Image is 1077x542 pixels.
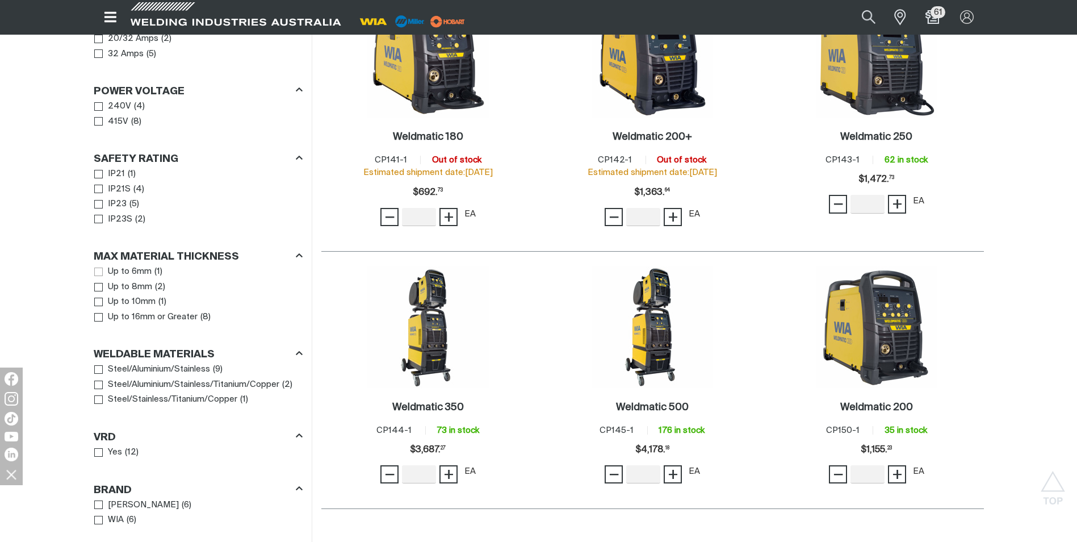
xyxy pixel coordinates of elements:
div: Weldable Materials [94,347,303,362]
span: − [384,207,395,227]
div: EA [464,208,476,221]
sup: 73 [889,176,894,180]
h3: Brand [94,484,132,497]
span: Up to 6mm [108,265,152,278]
sup: 27 [441,446,446,451]
span: − [609,207,619,227]
a: miller [427,17,468,26]
a: IP21S [94,182,131,197]
h2: Weldmatic 200 [840,402,913,412]
span: ( 4 ) [133,183,144,196]
span: $1,472. [858,168,894,191]
button: Search products [849,5,888,30]
span: IP23S [108,213,132,226]
span: + [892,194,903,214]
span: CP150-1 [826,426,860,435]
div: Safety Rating [94,151,303,166]
span: ( 6 ) [182,499,191,512]
sup: 64 [665,188,670,193]
h2: Weldmatic 180 [393,132,463,142]
span: 35 in stock [885,426,927,435]
a: Weldmatic 200+ [613,131,692,144]
span: ( 1 ) [154,265,162,278]
a: IP21 [94,166,125,182]
h2: Weldmatic 250 [840,132,912,142]
img: TikTok [5,412,18,426]
span: 240V [108,100,131,113]
span: Estimated shipment date: [DATE] [588,168,717,177]
span: + [443,465,454,484]
span: Out of stock [432,156,481,164]
img: hide socials [2,465,21,484]
div: Price [635,439,669,461]
span: ( 5 ) [129,198,139,211]
span: ( 1 ) [240,393,248,406]
a: Yes [94,445,123,460]
span: IP21S [108,183,131,196]
a: Up to 16mm or Greater [94,310,198,325]
sup: 23 [887,446,892,451]
span: CP142-1 [598,156,632,164]
span: ( 2 ) [161,32,171,45]
span: ( 12 ) [125,446,139,459]
ul: VRD [94,445,302,460]
h3: Safety Rating [94,153,178,166]
span: Estimated shipment date: [DATE] [363,168,493,177]
img: Instagram [5,392,18,406]
ul: Safety Rating [94,166,302,227]
sup: 18 [665,446,669,451]
div: EA [913,465,924,478]
img: Weldmatic 500 [592,266,713,388]
span: $1,363. [634,181,670,204]
h2: Weldmatic 350 [392,402,464,412]
h3: Weldable Materials [94,348,215,361]
div: Price [861,439,892,461]
span: CP143-1 [825,156,860,164]
a: Steel/Aluminium/Stainless [94,362,211,377]
span: ( 9 ) [213,363,223,376]
span: + [892,465,903,484]
sup: 73 [438,188,443,193]
span: ( 1 ) [128,168,136,181]
span: Steel/Stainless/Titanium/Copper [108,393,237,406]
span: ( 5 ) [146,48,156,61]
img: LinkedIn [5,448,18,461]
span: ( 2 ) [135,213,145,226]
a: 32 Amps [94,47,144,62]
span: $4,178. [635,439,669,461]
a: IP23S [94,212,133,227]
span: + [668,465,678,484]
span: − [609,465,619,484]
a: Weldmatic 350 [392,401,464,414]
span: 32 Amps [108,48,144,61]
div: Price [413,181,443,204]
h3: Max Material Thickness [94,251,239,264]
div: EA [913,195,924,208]
div: EA [689,465,700,478]
span: Up to 10mm [108,295,156,308]
span: Yes [108,446,122,459]
div: Brand [94,482,303,497]
div: EA [689,208,700,221]
a: Weldmatic 250 [840,131,912,144]
div: Power Voltage [94,84,303,99]
a: 240V [94,99,132,114]
a: [PERSON_NAME] [94,498,179,513]
span: $3,687. [410,439,446,461]
span: CP145-1 [600,426,634,435]
span: ( 8 ) [131,115,141,128]
span: ( 2 ) [155,281,165,294]
span: 176 in stock [659,426,705,435]
ul: Brand [94,498,302,528]
span: [PERSON_NAME] [108,499,179,512]
h3: VRD [94,431,116,444]
a: Up to 6mm [94,264,152,280]
a: Weldmatic 500 [616,401,689,414]
img: Facebook [5,372,18,386]
span: IP21 [108,168,125,181]
div: Price [858,168,894,191]
span: Up to 16mm or Greater [108,311,198,324]
span: CP144-1 [376,426,412,435]
span: CP141-1 [375,156,407,164]
span: Steel/Aluminium/Stainless [108,363,210,376]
